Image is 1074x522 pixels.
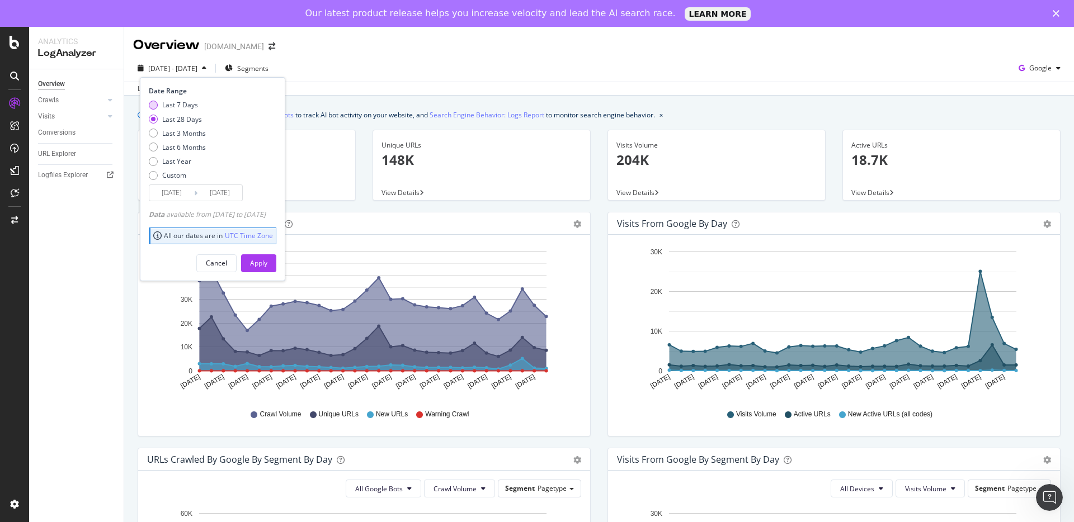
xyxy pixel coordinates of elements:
[149,143,206,152] div: Last 6 Months
[975,483,1005,493] span: Segment
[38,94,59,106] div: Crawls
[651,328,662,335] text: 10K
[912,373,935,390] text: [DATE]
[840,484,874,493] span: All Devices
[851,150,1052,169] p: 18.7K
[149,185,194,201] input: Start Date
[984,373,1006,390] text: [DATE]
[268,42,275,50] div: arrow-right-arrow-left
[649,373,671,390] text: [DATE]
[1053,10,1064,17] div: Close
[162,100,198,110] div: Last 7 Days
[251,373,274,390] text: [DATE]
[38,94,105,106] a: Crawls
[514,373,536,390] text: [DATE]
[651,248,662,256] text: 30K
[38,169,116,181] a: Logfiles Explorer
[896,480,965,497] button: Visits Volume
[1007,483,1037,493] span: Pagetype
[424,480,495,497] button: Crawl Volume
[745,373,767,390] text: [DATE]
[203,373,225,390] text: [DATE]
[851,188,889,197] span: View Details
[817,373,839,390] text: [DATE]
[888,373,911,390] text: [DATE]
[573,220,581,228] div: gear
[840,373,863,390] text: [DATE]
[38,148,76,160] div: URL Explorer
[196,254,237,272] button: Cancel
[260,410,301,419] span: Crawl Volume
[149,86,274,96] div: Date Range
[38,127,116,139] a: Conversions
[181,343,192,351] text: 10K
[434,484,477,493] span: Crawl Volume
[275,373,297,390] text: [DATE]
[370,373,393,390] text: [DATE]
[149,210,166,219] span: Data
[250,258,267,268] div: Apply
[220,59,273,77] button: Segments
[149,115,206,124] div: Last 28 Days
[442,373,465,390] text: [DATE]
[299,373,321,390] text: [DATE]
[851,140,1052,150] div: Active URLs
[616,188,654,197] span: View Details
[149,210,266,219] div: available from [DATE] to [DATE]
[381,188,420,197] span: View Details
[505,483,535,493] span: Segment
[430,109,544,121] a: Search Engine Behavior: Logs Report
[381,150,582,169] p: 148K
[651,288,662,296] text: 20K
[573,456,581,464] div: gear
[355,484,403,493] span: All Google Bots
[181,320,192,328] text: 20K
[149,100,206,110] div: Last 7 Days
[38,78,65,90] div: Overview
[147,454,332,465] div: URLs Crawled by Google By Segment By Day
[793,373,815,390] text: [DATE]
[736,410,776,419] span: Visits Volume
[721,373,743,390] text: [DATE]
[149,156,206,166] div: Last Year
[138,109,1061,121] div: info banner
[133,36,200,55] div: Overview
[864,373,887,390] text: [DATE]
[685,7,751,21] a: LEARN MORE
[697,373,719,390] text: [DATE]
[38,78,116,90] a: Overview
[960,373,982,390] text: [DATE]
[425,410,469,419] span: Warning Crawl
[153,231,273,240] div: All our dates are in
[616,150,817,169] p: 204K
[1036,484,1063,511] iframe: Intercom live chat
[848,410,932,419] span: New Active URLs (all codes)
[225,231,273,240] a: UTC Time Zone
[657,107,666,123] button: close banner
[38,169,88,181] div: Logfiles Explorer
[769,373,791,390] text: [DATE]
[148,64,197,73] span: [DATE] - [DATE]
[617,454,779,465] div: Visits from Google By Segment By Day
[418,373,441,390] text: [DATE]
[905,484,946,493] span: Visits Volume
[347,373,369,390] text: [DATE]
[38,111,55,122] div: Visits
[651,510,662,518] text: 30K
[831,480,893,497] button: All Devices
[1043,220,1051,228] div: gear
[206,258,227,268] div: Cancel
[147,244,581,399] svg: A chart.
[149,129,206,138] div: Last 3 Months
[616,140,817,150] div: Visits Volume
[38,36,115,47] div: Analytics
[181,510,192,518] text: 60K
[936,373,958,390] text: [DATE]
[38,148,116,160] a: URL Explorer
[38,127,76,139] div: Conversions
[189,367,192,375] text: 0
[381,140,582,150] div: Unique URLs
[138,84,199,94] div: Last update
[658,367,662,375] text: 0
[466,373,488,390] text: [DATE]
